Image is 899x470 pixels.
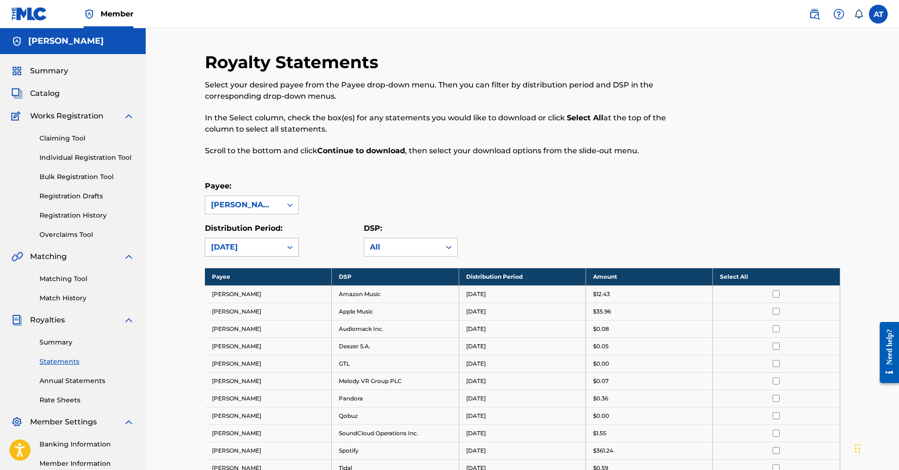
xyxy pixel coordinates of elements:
td: Pandora [332,390,459,407]
td: Melody VR Group PLC [332,372,459,390]
a: Individual Registration Tool [39,153,134,163]
img: help [833,8,844,20]
iframe: Chat Widget [852,425,899,470]
img: Summary [11,65,23,77]
div: [PERSON_NAME] [211,199,276,211]
a: Registration Drafts [39,191,134,201]
a: Match History [39,293,134,303]
td: Amazon Music [332,285,459,303]
img: Royalties [11,314,23,326]
a: Banking Information [39,439,134,449]
img: Accounts [11,36,23,47]
td: Spotify [332,442,459,459]
h5: TAKAYOSHI [28,36,104,47]
a: Matching Tool [39,274,134,284]
span: Catalog [30,88,60,99]
td: [DATE] [459,337,586,355]
td: Qobuz [332,407,459,424]
td: [PERSON_NAME] [205,407,332,424]
span: Summary [30,65,68,77]
td: GTL [332,355,459,372]
th: Amount [586,268,712,285]
div: Drag [855,434,860,462]
td: [PERSON_NAME] [205,442,332,459]
p: $35.96 [593,307,611,316]
p: $0.00 [593,412,609,420]
h2: Royalty Statements [205,52,383,73]
p: Scroll to the bottom and click , then select your download options from the slide-out menu. [205,145,694,157]
div: Help [829,5,848,23]
td: [PERSON_NAME] [205,355,332,372]
div: All [370,242,435,253]
th: DSP [332,268,459,285]
a: Overclaims Tool [39,230,134,240]
div: Notifications [854,9,863,19]
a: Rate Sheets [39,395,134,405]
td: [DATE] [459,320,586,337]
span: Member Settings [30,416,97,428]
p: $0.00 [593,360,609,368]
p: $0.36 [593,394,608,403]
td: [DATE] [459,285,586,303]
td: [DATE] [459,303,586,320]
td: [DATE] [459,355,586,372]
td: [PERSON_NAME] [205,390,332,407]
img: MLC Logo [11,7,47,21]
a: Claiming Tool [39,133,134,143]
label: DSP: [364,224,382,233]
td: [PERSON_NAME] [205,424,332,442]
th: Payee [205,268,332,285]
a: SummarySummary [11,65,68,77]
a: CatalogCatalog [11,88,60,99]
img: Catalog [11,88,23,99]
div: [DATE] [211,242,276,253]
p: $361.24 [593,446,613,455]
img: search [809,8,820,20]
td: [PERSON_NAME] [205,285,332,303]
td: [PERSON_NAME] [205,372,332,390]
label: Payee: [205,181,231,190]
p: In the Select column, check the box(es) for any statements you would like to download or click at... [205,112,694,135]
td: [DATE] [459,424,586,442]
a: Annual Statements [39,376,134,386]
td: SoundCloud Operations Inc. [332,424,459,442]
p: $0.05 [593,342,609,351]
span: Matching [30,251,67,262]
a: Bulk Registration Tool [39,172,134,182]
td: [DATE] [459,442,586,459]
img: Matching [11,251,23,262]
th: Select All [713,268,840,285]
td: [PERSON_NAME] [205,320,332,337]
p: $12.43 [593,290,610,298]
span: Member [101,8,133,19]
p: $1.55 [593,429,606,438]
td: Deezer S.A. [332,337,459,355]
label: Distribution Period: [205,224,282,233]
a: Public Search [805,5,824,23]
img: Member Settings [11,416,23,428]
td: [PERSON_NAME] [205,337,332,355]
p: $0.07 [593,377,609,385]
p: Select your desired payee from the Payee drop-down menu. Then you can filter by distribution peri... [205,79,694,102]
span: Works Registration [30,110,103,122]
a: Summary [39,337,134,347]
p: $0.08 [593,325,609,333]
td: [DATE] [459,372,586,390]
span: Royalties [30,314,65,326]
td: [DATE] [459,390,586,407]
strong: Select All [567,113,603,122]
td: [DATE] [459,407,586,424]
td: [PERSON_NAME] [205,303,332,320]
strong: Continue to download [317,146,405,155]
a: Registration History [39,211,134,220]
img: expand [123,314,134,326]
iframe: Resource Center [873,314,899,392]
img: expand [123,416,134,428]
th: Distribution Period [459,268,586,285]
img: expand [123,251,134,262]
img: Top Rightsholder [84,8,95,20]
td: Audiomack Inc. [332,320,459,337]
